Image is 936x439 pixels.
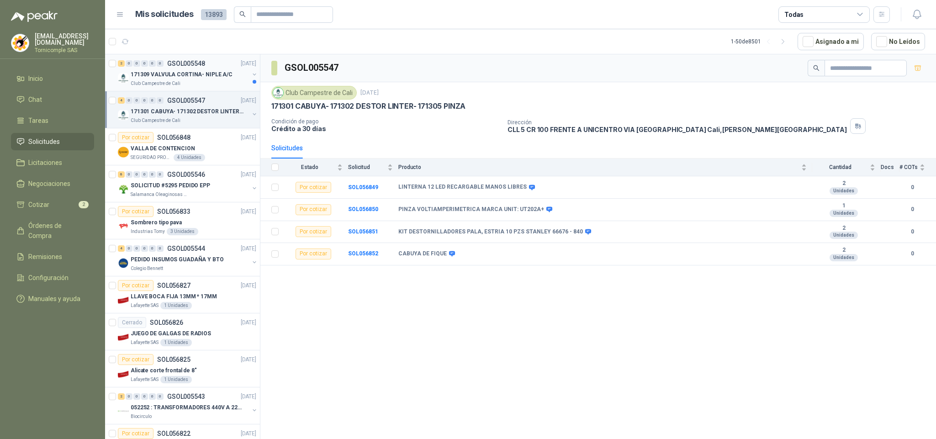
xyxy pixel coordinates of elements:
[118,369,129,380] img: Company Logo
[131,218,182,227] p: Sombrero tipo pava
[201,9,227,20] span: 13893
[160,339,192,346] div: 1 Unidades
[360,89,379,97] p: [DATE]
[812,225,875,232] b: 2
[141,60,148,67] div: 0
[239,11,246,17] span: search
[131,80,180,87] p: Club Campestre de Cali
[157,245,164,252] div: 0
[812,247,875,254] b: 2
[157,60,164,67] div: 0
[131,117,180,124] p: Club Campestre de Cali
[149,245,156,252] div: 0
[508,126,847,133] p: CLL 5 CR 100 FRENTE A UNICENTRO VIA [GEOGRAPHIC_DATA] Cali , [PERSON_NAME][GEOGRAPHIC_DATA]
[348,228,378,235] b: SOL056851
[28,116,48,126] span: Tareas
[348,250,378,257] b: SOL056852
[11,196,94,213] a: Cotizar2
[11,269,94,286] a: Configuración
[135,8,194,21] h1: Mis solicitudes
[28,95,42,105] span: Chat
[131,191,188,198] p: Salamanca Oleaginosas SAS
[141,245,148,252] div: 0
[899,227,925,236] b: 0
[126,60,132,67] div: 0
[28,137,60,147] span: Solicitudes
[118,132,153,143] div: Por cotizar
[398,164,799,170] span: Producto
[118,169,258,198] a: 6 0 0 0 0 0 GSOL005546[DATE] Company LogoSOLICITUD #5295 PEDIDO EPPSalamanca Oleaginosas SAS
[167,60,205,67] p: GSOL005548
[271,143,303,153] div: Solicitudes
[273,88,283,98] img: Company Logo
[830,254,858,261] div: Unidades
[11,154,94,171] a: Licitaciones
[118,184,129,195] img: Company Logo
[271,101,465,111] p: 171301 CABUYA- 171302 DESTOR LINTER- 171305 PINZA
[79,201,89,208] span: 2
[167,393,205,400] p: GSOL005543
[28,294,80,304] span: Manuales y ayuda
[149,393,156,400] div: 0
[118,332,129,343] img: Company Logo
[141,97,148,104] div: 0
[126,171,132,178] div: 0
[28,221,85,241] span: Órdenes de Compra
[284,164,335,170] span: Estado
[131,255,224,264] p: PEDIDO INSUMOS GUADAÑA Y BTO
[160,376,192,383] div: 1 Unidades
[871,33,925,50] button: No Leídos
[167,245,205,252] p: GSOL005544
[157,282,190,289] p: SOL056827
[11,248,94,265] a: Remisiones
[157,134,190,141] p: SOL056848
[241,133,256,142] p: [DATE]
[296,249,331,259] div: Por cotizar
[241,429,256,438] p: [DATE]
[830,187,858,195] div: Unidades
[241,170,256,179] p: [DATE]
[398,159,812,176] th: Producto
[157,430,190,437] p: SOL056822
[118,317,146,328] div: Cerrado
[830,210,858,217] div: Unidades
[798,33,864,50] button: Asignado a mi
[141,393,148,400] div: 0
[167,97,205,104] p: GSOL005547
[118,428,153,439] div: Por cotizar
[105,276,260,313] a: Por cotizarSOL056827[DATE] Company LogoLLAVE BOCA FIJA 13MM * 17MMLafayette SAS1 Unidades
[118,258,129,269] img: Company Logo
[118,393,125,400] div: 2
[296,226,331,237] div: Por cotizar
[118,243,258,272] a: 4 0 0 0 0 0 GSOL005544[DATE] Company LogoPEDIDO INSUMOS GUADAÑA Y BTOColegio Bennett
[241,96,256,105] p: [DATE]
[157,171,164,178] div: 0
[141,171,148,178] div: 0
[28,200,49,210] span: Cotizar
[881,159,899,176] th: Docs
[131,292,217,301] p: LLAVE BOCA FIJA 13MM * 17MM
[285,61,340,75] h3: GSOL005547
[348,184,378,190] a: SOL056849
[149,97,156,104] div: 0
[241,59,256,68] p: [DATE]
[118,73,129,84] img: Company Logo
[118,280,153,291] div: Por cotizar
[118,295,129,306] img: Company Logo
[157,97,164,104] div: 0
[11,175,94,192] a: Negociaciones
[131,265,163,272] p: Colegio Bennett
[118,391,258,420] a: 2 0 0 0 0 0 GSOL005543[DATE] Company Logo052252 : TRANSFORMADORES 440V A 220 VBiocirculo
[28,74,43,84] span: Inicio
[35,33,94,46] p: [EMAIL_ADDRESS][DOMAIN_NAME]
[105,313,260,350] a: CerradoSOL056826[DATE] Company LogoJUEGO DE GALGAS DE RADIOSLafayette SAS1 Unidades
[126,393,132,400] div: 0
[241,392,256,401] p: [DATE]
[398,184,527,191] b: LINTERNA 12 LED RECARGABLE MANOS LIBRES
[731,34,790,49] div: 1 - 50 de 8501
[241,207,256,216] p: [DATE]
[133,60,140,67] div: 0
[131,302,159,309] p: Lafayette SAS
[157,393,164,400] div: 0
[105,128,260,165] a: Por cotizarSOL056848[DATE] Company LogoVALLA DE CONTENCIONSEGURIDAD PROVISER LTDA4 Unidades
